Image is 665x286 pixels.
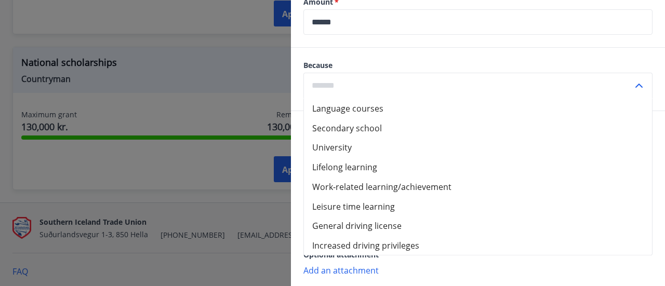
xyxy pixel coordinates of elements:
[312,161,377,173] font: Lifelong learning
[303,265,379,276] font: Add an attachment
[303,9,653,35] div: Amount
[303,60,332,70] font: Because
[312,181,451,193] font: Work-related learning/achievement
[312,220,402,231] font: General driving license
[312,201,395,212] font: Leisure time learning
[312,142,352,153] font: University
[312,240,419,251] font: Increased driving privileges
[312,103,383,114] font: Language courses
[312,122,382,134] font: Secondary school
